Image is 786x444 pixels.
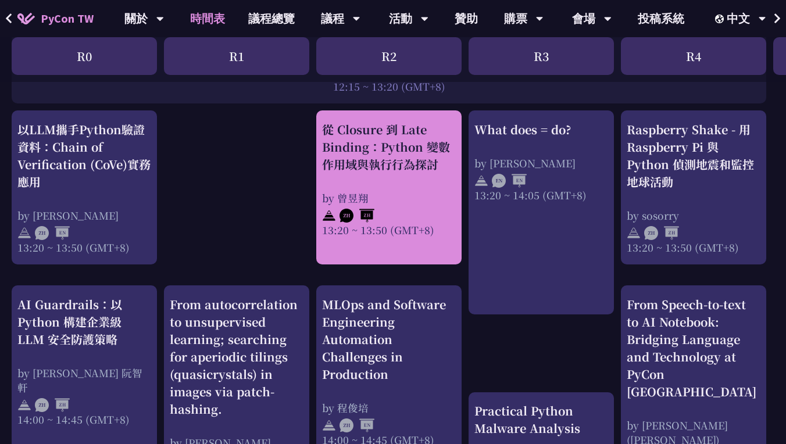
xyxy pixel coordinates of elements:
[322,209,336,223] img: svg+xml;base64,PHN2ZyB4bWxucz0iaHR0cDovL3d3dy53My5vcmcvMjAwMC9zdmciIHdpZHRoPSIyNCIgaGVpZ2h0PSIyNC...
[170,296,303,418] div: From autocorrelation to unsupervised learning; searching for aperiodic tilings (quasicrystals) in...
[322,296,456,383] div: MLOps and Software Engineering Automation Challenges in Production
[715,15,727,23] img: Locale Icon
[322,191,456,205] div: by 曾昱翔
[17,121,151,191] div: 以LLM攜手Python驗證資料：Chain of Verification (CoVe)實務應用
[35,226,70,240] img: ZHEN.371966e.svg
[644,226,679,240] img: ZHZH.38617ef.svg
[35,398,70,412] img: ZHZH.38617ef.svg
[340,418,374,432] img: ZHEN.371966e.svg
[17,79,760,94] div: 12:15 ~ 13:20 (GMT+8)
[17,398,31,412] img: svg+xml;base64,PHN2ZyB4bWxucz0iaHR0cDovL3d3dy53My5vcmcvMjAwMC9zdmciIHdpZHRoPSIyNCIgaGVpZ2h0PSIyNC...
[322,121,456,173] div: 從 Closure 到 Late Binding：Python 變數作用域與執行行為探討
[627,226,641,240] img: svg+xml;base64,PHN2ZyB4bWxucz0iaHR0cDovL3d3dy53My5vcmcvMjAwMC9zdmciIHdpZHRoPSIyNCIgaGVpZ2h0PSIyNC...
[627,208,760,223] div: by sosorry
[474,188,608,202] div: 13:20 ~ 14:05 (GMT+8)
[17,121,151,255] a: 以LLM攜手Python驗證資料：Chain of Verification (CoVe)實務應用 by [PERSON_NAME] 13:20 ~ 13:50 (GMT+8)
[474,121,608,138] div: What does = do?
[627,121,760,255] a: Raspberry Shake - 用 Raspberry Pi 與 Python 偵測地震和監控地球活動 by sosorry 13:20 ~ 13:50 (GMT+8)
[469,37,614,75] div: R3
[6,4,105,33] a: PyCon TW
[322,418,336,432] img: svg+xml;base64,PHN2ZyB4bWxucz0iaHR0cDovL3d3dy53My5vcmcvMjAwMC9zdmciIHdpZHRoPSIyNCIgaGVpZ2h0PSIyNC...
[17,226,31,240] img: svg+xml;base64,PHN2ZyB4bWxucz0iaHR0cDovL3d3dy53My5vcmcvMjAwMC9zdmciIHdpZHRoPSIyNCIgaGVpZ2h0PSIyNC...
[492,174,527,188] img: ENEN.5a408d1.svg
[322,400,456,415] div: by 程俊培
[12,37,157,75] div: R0
[17,208,151,223] div: by [PERSON_NAME]
[17,240,151,255] div: 13:20 ~ 13:50 (GMT+8)
[41,10,94,27] span: PyCon TW
[474,174,488,188] img: svg+xml;base64,PHN2ZyB4bWxucz0iaHR0cDovL3d3dy53My5vcmcvMjAwMC9zdmciIHdpZHRoPSIyNCIgaGVpZ2h0PSIyNC...
[627,240,760,255] div: 13:20 ~ 13:50 (GMT+8)
[340,209,374,223] img: ZHZH.38617ef.svg
[164,37,309,75] div: R1
[322,223,456,237] div: 13:20 ~ 13:50 (GMT+8)
[322,121,456,255] a: 從 Closure 到 Late Binding：Python 變數作用域與執行行為探討 by 曾昱翔 13:20 ~ 13:50 (GMT+8)
[474,121,608,304] a: What does = do? by [PERSON_NAME] 13:20 ~ 14:05 (GMT+8)
[316,37,462,75] div: R2
[621,37,766,75] div: R4
[627,121,760,191] div: Raspberry Shake - 用 Raspberry Pi 與 Python 偵測地震和監控地球活動
[17,296,151,348] div: AI Guardrails：以 Python 構建企業級 LLM 安全防護策略
[17,13,35,24] img: Home icon of PyCon TW 2025
[627,296,760,400] div: From Speech-to-text to AI Notebook: Bridging Language and Technology at PyCon [GEOGRAPHIC_DATA]
[474,156,608,170] div: by [PERSON_NAME]
[17,412,151,427] div: 14:00 ~ 14:45 (GMT+8)
[17,366,151,395] div: by [PERSON_NAME] 阮智軒
[474,402,608,437] div: Practical Python Malware Analysis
